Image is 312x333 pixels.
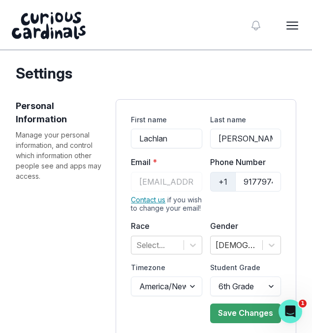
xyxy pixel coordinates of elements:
p: Personal Information [16,99,106,126]
p: Settings [16,62,296,84]
label: Gender [210,220,275,232]
iframe: Intercom live chat [279,300,302,323]
button: close menu [284,18,300,33]
label: First name [131,114,196,125]
label: Timezone [131,262,196,273]
div: if you wish to change your email! [131,195,202,212]
label: Email [131,156,196,168]
label: Phone Number [210,156,275,168]
button: Save Changes [210,304,281,323]
span: 1 [299,300,307,307]
img: Curious Cardinals Logo [12,12,86,39]
label: Student Grade [210,262,275,273]
a: Contact us [131,195,165,204]
div: +1 [210,172,236,192]
p: Manage your personal information, and control which information other people see and apps may acc... [16,130,106,181]
label: Last name [210,114,275,125]
label: Race [131,220,196,232]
